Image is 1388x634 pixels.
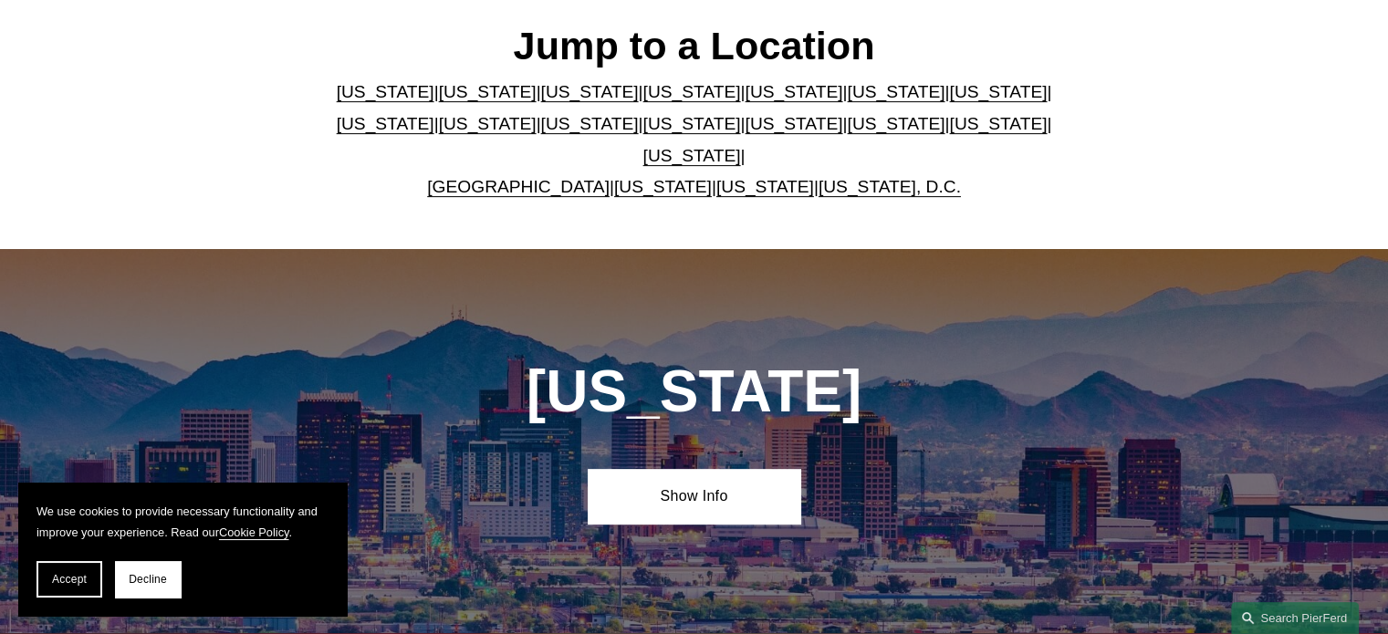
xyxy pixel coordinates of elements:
[745,82,842,101] a: [US_STATE]
[745,114,842,133] a: [US_STATE]
[439,82,537,101] a: [US_STATE]
[439,114,537,133] a: [US_STATE]
[643,82,741,101] a: [US_STATE]
[18,483,347,616] section: Cookie banner
[337,82,434,101] a: [US_STATE]
[321,22,1067,69] h2: Jump to a Location
[847,82,944,101] a: [US_STATE]
[541,114,639,133] a: [US_STATE]
[115,561,181,598] button: Decline
[541,82,639,101] a: [US_STATE]
[37,561,102,598] button: Accept
[643,146,741,165] a: [US_STATE]
[614,177,712,196] a: [US_STATE]
[337,114,434,133] a: [US_STATE]
[847,114,944,133] a: [US_STATE]
[52,573,87,586] span: Accept
[37,501,329,543] p: We use cookies to provide necessary functionality and improve your experience. Read our .
[819,177,961,196] a: [US_STATE], D.C.
[219,525,289,539] a: Cookie Policy
[129,573,167,586] span: Decline
[716,177,814,196] a: [US_STATE]
[588,469,800,524] a: Show Info
[428,359,960,425] h1: [US_STATE]
[1231,602,1359,634] a: Search this site
[949,82,1047,101] a: [US_STATE]
[643,114,741,133] a: [US_STATE]
[949,114,1047,133] a: [US_STATE]
[321,77,1067,203] p: | | | | | | | | | | | | | | | | | |
[427,177,610,196] a: [GEOGRAPHIC_DATA]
